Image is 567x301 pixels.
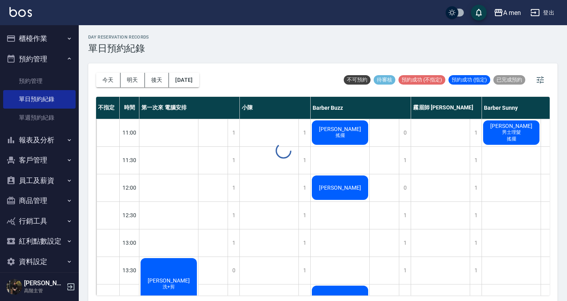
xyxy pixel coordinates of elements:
[3,130,76,150] button: 報表及分析
[24,279,64,287] h5: [PERSON_NAME]
[3,170,76,191] button: 員工及薪資
[491,5,524,21] button: A men
[3,109,76,127] a: 單週預約紀錄
[3,251,76,272] button: 資料設定
[3,49,76,69] button: 預約管理
[471,5,487,20] button: save
[3,211,76,231] button: 行銷工具
[9,7,32,17] img: Logo
[6,279,22,295] img: Person
[3,72,76,90] a: 預約管理
[3,28,76,49] button: 櫃檯作業
[503,8,521,18] div: A men
[3,90,76,108] a: 單日預約紀錄
[24,287,64,294] p: 高階主管
[527,6,558,20] button: 登出
[3,150,76,170] button: 客戶管理
[3,190,76,211] button: 商品管理
[3,231,76,251] button: 紅利點數設定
